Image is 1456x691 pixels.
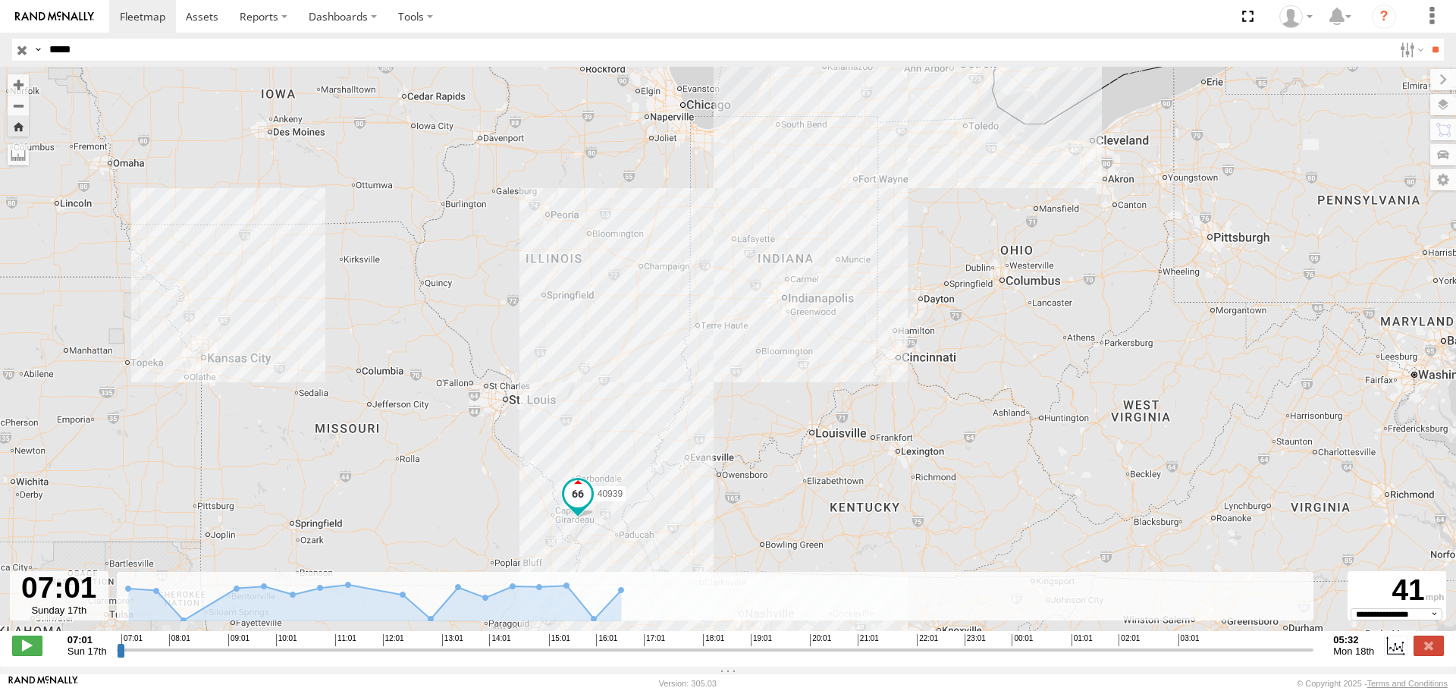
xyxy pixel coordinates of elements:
[169,634,190,646] span: 08:01
[12,636,42,655] label: Play/Stop
[1430,169,1456,190] label: Map Settings
[751,634,772,646] span: 19:01
[549,634,570,646] span: 15:01
[32,39,44,61] label: Search Query
[810,634,831,646] span: 20:01
[1333,634,1374,645] strong: 05:32
[644,634,665,646] span: 17:01
[1394,39,1426,61] label: Search Filter Options
[1178,634,1200,646] span: 03:01
[489,634,510,646] span: 14:01
[598,488,623,498] span: 40939
[442,634,463,646] span: 13:01
[1350,573,1444,608] div: 41
[8,676,78,691] a: Visit our Website
[67,645,107,657] span: Sun 17th Aug 2025
[1072,634,1093,646] span: 01:01
[703,634,724,646] span: 18:01
[965,634,986,646] span: 23:01
[659,679,717,688] div: Version: 305.03
[858,634,879,646] span: 21:01
[8,144,29,165] label: Measure
[8,74,29,95] button: Zoom in
[335,634,356,646] span: 11:01
[596,634,617,646] span: 16:01
[1297,679,1448,688] div: © Copyright 2025 -
[8,116,29,137] button: Zoom Home
[276,634,297,646] span: 10:01
[228,634,249,646] span: 09:01
[1367,679,1448,688] a: Terms and Conditions
[1119,634,1140,646] span: 02:01
[917,634,938,646] span: 22:01
[1012,634,1033,646] span: 00:01
[1372,5,1396,29] i: ?
[8,95,29,116] button: Zoom out
[1333,645,1374,657] span: Mon 18th Aug 2025
[383,634,404,646] span: 12:01
[121,634,143,646] span: 07:01
[15,11,94,22] img: rand-logo.svg
[67,634,107,645] strong: 07:01
[1414,636,1444,655] label: Close
[1274,5,1318,28] div: Caseta Laredo TX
